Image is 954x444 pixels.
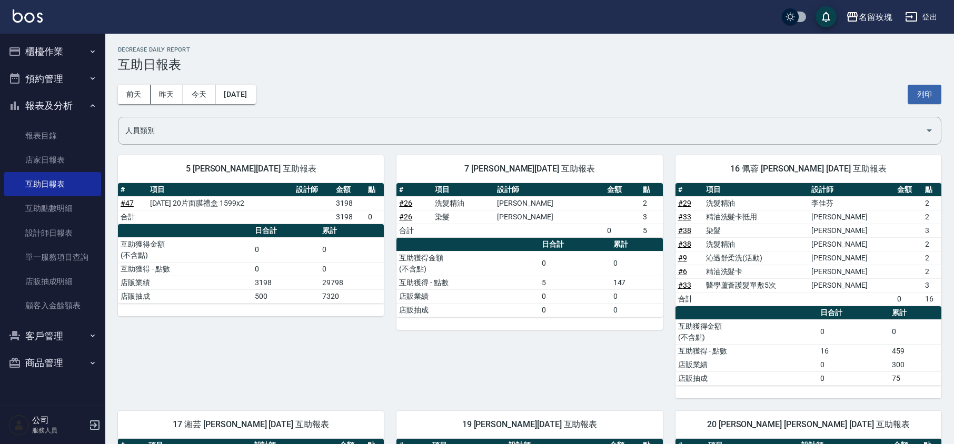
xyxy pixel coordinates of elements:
a: #26 [399,213,412,221]
button: [DATE] [215,85,255,104]
td: [PERSON_NAME] [809,278,895,292]
td: 醫學蘆薈護髮單敷5次 [703,278,809,292]
th: 日合計 [539,238,611,251]
a: 設計師日報表 [4,221,101,245]
img: Person [8,415,29,436]
td: 16 [818,344,889,358]
td: 16 [922,292,941,306]
table: a dense table [118,224,384,304]
td: 合計 [675,292,703,306]
td: 3198 [252,276,320,289]
span: 17 湘芸 [PERSON_NAME] [DATE] 互助報表 [131,419,371,430]
td: 互助獲得金額 (不含點) [396,251,539,276]
td: 0 [539,251,611,276]
th: 項目 [147,183,293,197]
button: 報表及分析 [4,92,101,119]
td: 店販抽成 [675,371,818,385]
p: 服務人員 [32,426,86,435]
td: 0 [252,262,320,276]
a: #29 [678,199,691,207]
td: 店販業績 [396,289,539,303]
td: 0 [818,319,889,344]
td: 2 [922,251,941,265]
button: 商品管理 [4,349,101,377]
td: 0 [320,237,384,262]
th: 項目 [703,183,809,197]
table: a dense table [118,183,384,224]
a: #26 [399,199,412,207]
th: 點 [922,183,941,197]
h3: 互助日報表 [118,57,941,72]
input: 人員名稱 [123,122,921,140]
td: 2 [922,196,941,210]
th: 設計師 [494,183,604,197]
td: 店販抽成 [396,303,539,317]
h2: Decrease Daily Report [118,46,941,53]
td: 0 [604,224,640,237]
td: 互助獲得 - 點數 [396,276,539,289]
td: 互助獲得金額 (不含點) [675,319,818,344]
td: 精油洗髮卡 [703,265,809,278]
button: 預約管理 [4,65,101,93]
td: [PERSON_NAME] [809,210,895,224]
td: 300 [889,358,941,371]
td: 5 [640,224,663,237]
th: # [396,183,432,197]
td: 合計 [118,210,147,224]
td: 店販抽成 [118,289,252,303]
button: 登出 [901,7,941,27]
td: 染髮 [703,224,809,237]
button: 櫃檯作業 [4,38,101,65]
td: [DATE] 20片面膜禮盒 1599x2 [147,196,293,210]
td: 互助獲得 - 點數 [118,262,252,276]
td: 0 [889,319,941,344]
th: 累計 [320,224,384,238]
img: Logo [13,9,43,23]
button: Open [921,122,938,139]
button: 前天 [118,85,151,104]
th: 累計 [611,238,663,251]
td: 互助獲得金額 (不含點) [118,237,252,262]
td: 2 [922,265,941,278]
td: 75 [889,371,941,385]
button: 今天 [183,85,216,104]
td: 精油洗髮卡抵用 [703,210,809,224]
a: 店販抽成明細 [4,269,101,294]
td: [PERSON_NAME] [809,224,895,237]
a: 互助日報表 [4,172,101,196]
td: 0 [320,262,384,276]
a: #38 [678,226,691,235]
th: 點 [365,183,384,197]
a: 報表目錄 [4,124,101,148]
td: 3 [640,210,663,224]
td: 店販業績 [675,358,818,371]
button: 列印 [908,85,941,104]
td: 147 [611,276,663,289]
td: 洗髮精油 [432,196,494,210]
a: #33 [678,213,691,221]
span: 7 [PERSON_NAME][DATE] 互助報表 [409,164,650,174]
table: a dense table [675,183,941,306]
a: 單一服務項目查詢 [4,245,101,269]
th: 累計 [889,306,941,320]
td: 沁透舒柔洗(活動) [703,251,809,265]
table: a dense table [396,238,662,317]
th: 設計師 [809,183,895,197]
td: [PERSON_NAME] [809,265,895,278]
th: 金額 [604,183,640,197]
span: 5 [PERSON_NAME][DATE] 互助報表 [131,164,371,174]
button: save [816,6,837,27]
td: 2 [640,196,663,210]
td: [PERSON_NAME] [494,210,604,224]
td: [PERSON_NAME] [494,196,604,210]
h5: 公司 [32,415,86,426]
span: 16 佩蓉 [PERSON_NAME] [DATE] 互助報表 [688,164,929,174]
td: 李佳芬 [809,196,895,210]
td: 0 [365,210,384,224]
td: 店販業績 [118,276,252,289]
button: 客戶管理 [4,322,101,350]
span: 19 [PERSON_NAME][DATE] 互助報表 [409,419,650,430]
button: 名留玫瑰 [842,6,897,28]
th: 金額 [895,183,922,197]
a: #38 [678,240,691,248]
